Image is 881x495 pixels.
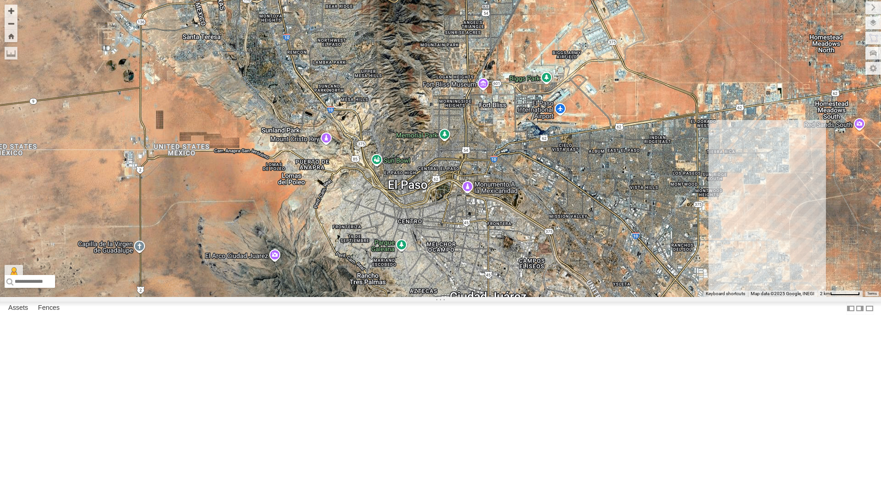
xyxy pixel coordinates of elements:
[33,302,64,315] label: Fences
[5,47,17,60] label: Measure
[820,291,830,296] span: 2 km
[865,302,874,315] label: Hide Summary Table
[817,291,863,297] button: Map Scale: 2 km per 61 pixels
[5,265,23,283] button: Drag Pegman onto the map to open Street View
[846,302,855,315] label: Dock Summary Table to the Left
[5,5,17,17] button: Zoom in
[855,302,864,315] label: Dock Summary Table to the Right
[706,291,745,297] button: Keyboard shortcuts
[5,30,17,42] button: Zoom Home
[867,292,877,296] a: Terms
[751,291,814,296] span: Map data ©2025 Google, INEGI
[865,62,881,75] label: Map Settings
[4,302,33,315] label: Assets
[5,17,17,30] button: Zoom out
